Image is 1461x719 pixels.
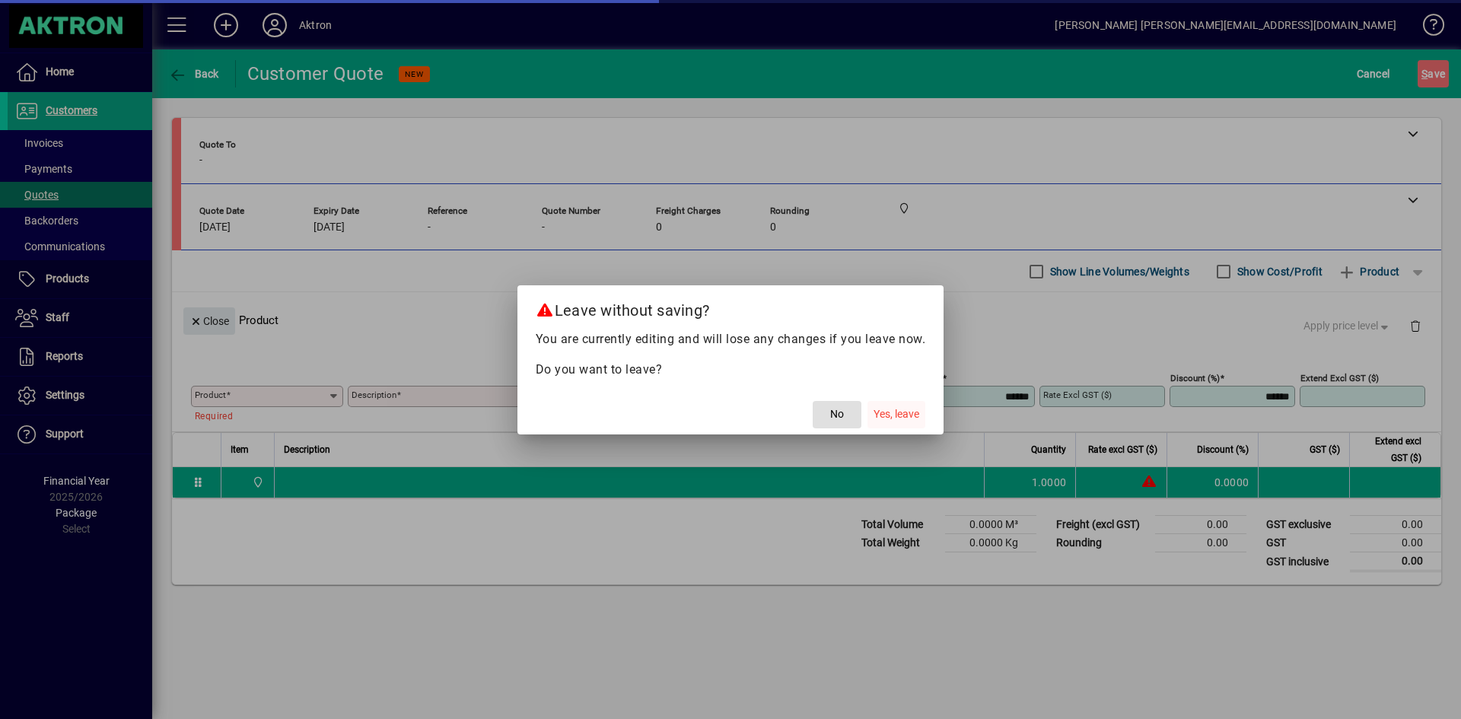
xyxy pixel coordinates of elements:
[830,406,844,422] span: No
[536,330,926,348] p: You are currently editing and will lose any changes if you leave now.
[874,406,919,422] span: Yes, leave
[517,285,944,329] h2: Leave without saving?
[867,401,925,428] button: Yes, leave
[536,361,926,379] p: Do you want to leave?
[813,401,861,428] button: No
